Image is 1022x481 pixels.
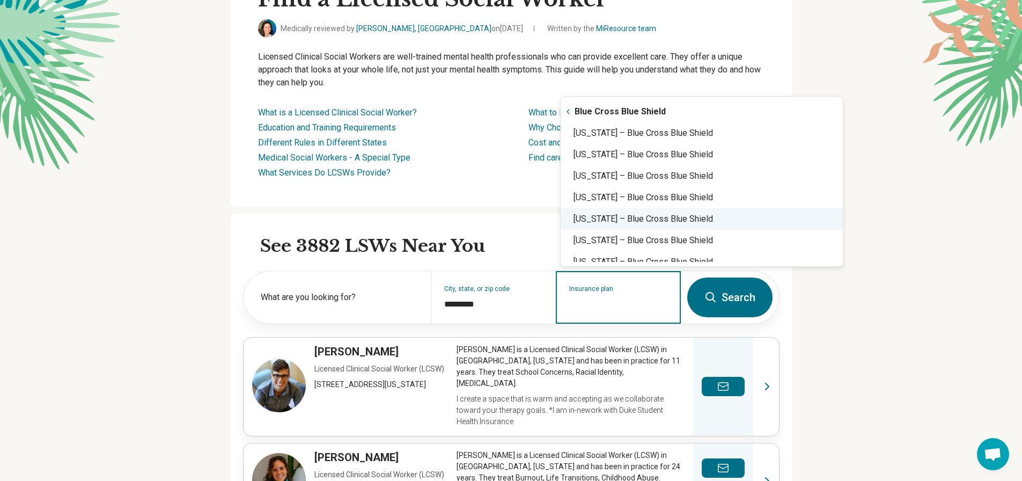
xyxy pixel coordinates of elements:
[258,122,396,133] a: Education and Training Requirements
[528,152,591,163] a: Find care for you
[561,251,843,273] div: [US_STATE] – Blue Cross Blue Shield
[596,24,656,33] a: MiResource team
[491,24,523,33] span: on [DATE]
[687,278,773,317] button: Search
[356,24,491,33] a: [PERSON_NAME], [GEOGRAPHIC_DATA]
[561,144,843,165] div: [US_STATE] – Blue Cross Blue Shield
[261,291,418,304] label: What are you looking for?
[977,438,1009,470] div: Open chat
[561,187,843,208] div: [US_STATE] – Blue Cross Blue Shield
[258,137,387,148] a: Different Rules in Different States
[561,122,843,144] div: [US_STATE] – Blue Cross Blue Shield
[258,107,417,118] a: What is a Licensed Clinical Social Worker?
[258,167,391,178] a: What Services Do LCSWs Provide?
[281,23,523,34] span: Medically reviewed by
[561,165,843,187] div: [US_STATE] – Blue Cross Blue Shield
[528,107,676,118] a: What to Expect When You See an LCSW
[561,101,843,262] div: Suggestions
[258,152,410,163] a: Medical Social Workers - A Special Type
[528,137,600,148] a: Cost and Insurance
[528,122,615,133] a: Why Choose an LCSW?
[258,50,764,89] p: Licensed Clinical Social Workers are well-trained mental health professionals who can provide exc...
[561,101,843,122] div: Blue Cross Blue Shield
[702,377,745,396] button: Send a message
[702,458,745,478] button: Send a message
[260,235,780,258] h2: See 3882 LSWs Near You
[561,208,843,230] div: [US_STATE] – Blue Cross Blue Shield
[547,23,656,34] span: Written by the
[561,230,843,251] div: [US_STATE] – Blue Cross Blue Shield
